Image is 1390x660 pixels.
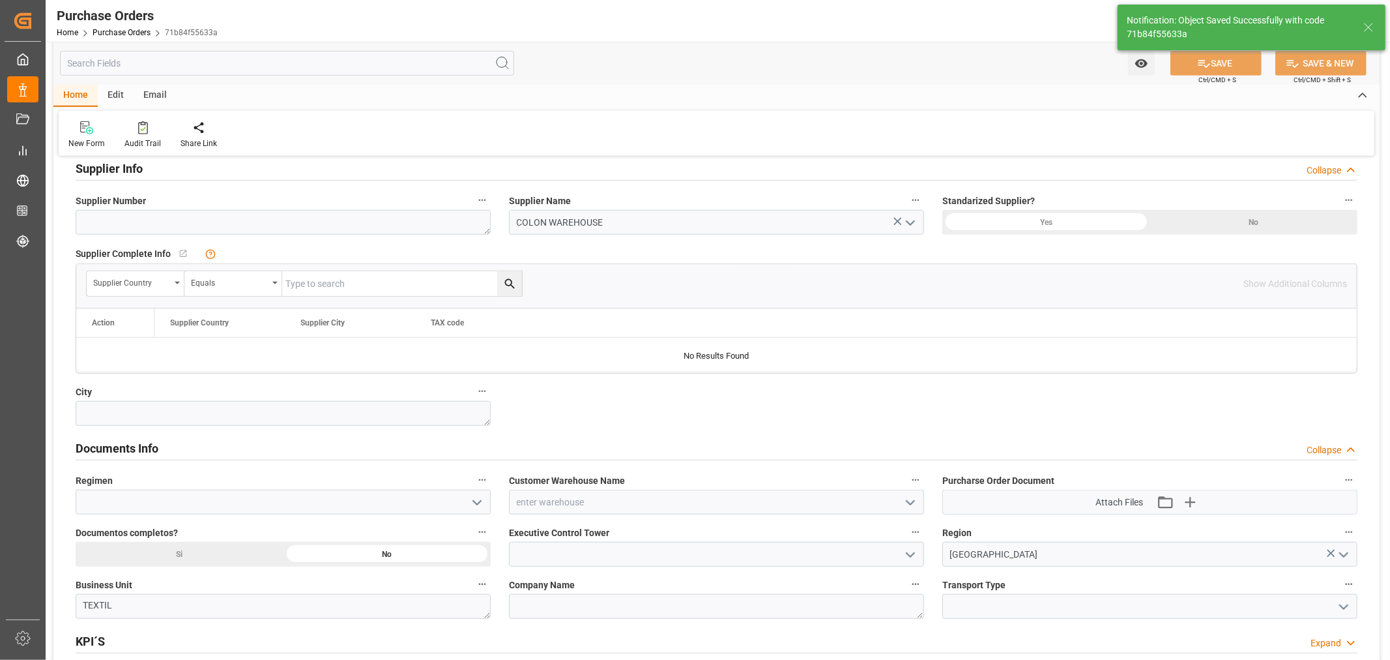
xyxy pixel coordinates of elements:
[57,6,218,25] div: Purchase Orders
[98,85,134,107] div: Edit
[57,28,78,37] a: Home
[907,576,924,593] button: Company Name
[474,576,491,593] button: Business Unit
[1333,545,1353,565] button: open menu
[1128,51,1155,76] button: open menu
[474,192,491,209] button: Supplier Number
[1198,75,1236,85] span: Ctrl/CMD + S
[942,526,972,540] span: Region
[87,271,184,296] button: open menu
[76,578,132,592] span: Business Unit
[509,194,571,208] span: Supplier Name
[509,578,575,592] span: Company Name
[474,383,491,400] button: City
[76,474,113,488] span: Regimen
[76,633,105,650] h2: KPI´S
[1310,637,1341,650] div: Expand
[1340,472,1357,488] button: Purcharse Order Document
[184,271,282,296] button: open menu
[1127,14,1351,41] div: Notification: Object Saved Successfully with code 71b84f55633a
[474,472,491,488] button: Regimen
[1340,192,1357,209] button: Standarized Supplier?
[76,526,178,540] span: Documentos completos?
[124,138,161,149] div: Audit Trail
[300,318,345,327] span: Supplier City
[76,385,92,399] span: City
[1307,443,1341,457] div: Collapse
[509,474,625,488] span: Customer Warehouse Name
[76,247,171,261] span: Supplier Complete Info
[191,274,268,289] div: Equals
[1275,51,1367,76] button: SAVE & NEW
[283,542,491,567] div: No
[76,440,158,457] h2: Documents Info
[76,542,283,567] div: Si
[181,138,217,149] div: Share Link
[900,545,919,565] button: open menu
[76,594,491,619] textarea: TEXTIL
[467,492,486,513] button: open menu
[900,213,919,233] button: open menu
[1340,524,1357,541] button: Region
[1150,210,1358,235] div: No
[282,271,522,296] input: Type to search
[907,192,924,209] button: Supplier Name
[509,526,609,540] span: Executive Control Tower
[1096,496,1144,509] span: Attach Files
[93,28,151,37] a: Purchase Orders
[942,474,1054,488] span: Purcharse Order Document
[76,194,146,208] span: Supplier Number
[1333,597,1353,617] button: open menu
[431,318,464,327] span: TAX code
[900,492,919,513] button: open menu
[497,271,522,296] button: search button
[509,490,924,515] input: enter warehouse
[1340,576,1357,593] button: Transport Type
[942,210,1150,235] div: Yes
[942,578,1006,592] span: Transport Type
[76,160,143,177] h2: Supplier Info
[907,472,924,488] button: Customer Warehouse Name
[68,138,105,149] div: New Form
[92,318,115,327] div: Action
[134,85,177,107] div: Email
[509,210,924,235] input: enter supllier
[907,524,924,541] button: Executive Control Tower
[1307,164,1341,177] div: Collapse
[942,194,1035,208] span: Standarized Supplier?
[93,274,170,289] div: Supplier Country
[474,524,491,541] button: Documentos completos?
[170,318,229,327] span: Supplier Country
[1170,51,1262,76] button: SAVE
[1294,75,1351,85] span: Ctrl/CMD + Shift + S
[60,51,514,76] input: Search Fields
[53,85,98,107] div: Home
